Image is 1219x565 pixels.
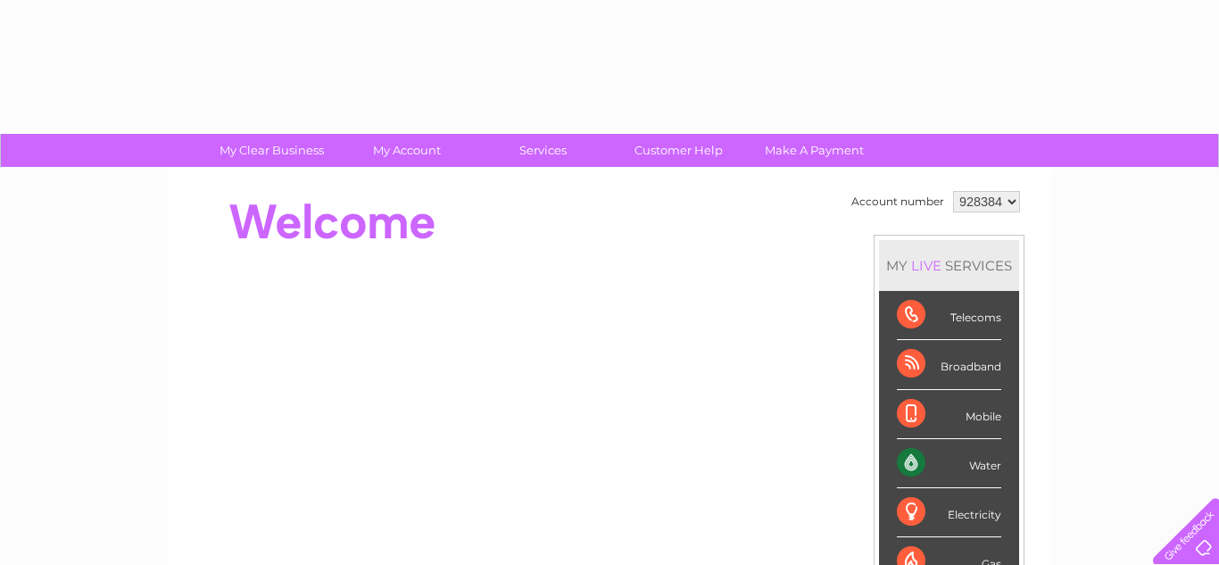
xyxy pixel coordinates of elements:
[908,257,945,274] div: LIVE
[879,240,1019,291] div: MY SERVICES
[334,134,481,167] a: My Account
[897,340,1001,389] div: Broadband
[897,390,1001,439] div: Mobile
[897,291,1001,340] div: Telecoms
[897,439,1001,488] div: Water
[198,134,345,167] a: My Clear Business
[897,488,1001,537] div: Electricity
[469,134,617,167] a: Services
[847,187,949,217] td: Account number
[741,134,888,167] a: Make A Payment
[605,134,752,167] a: Customer Help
